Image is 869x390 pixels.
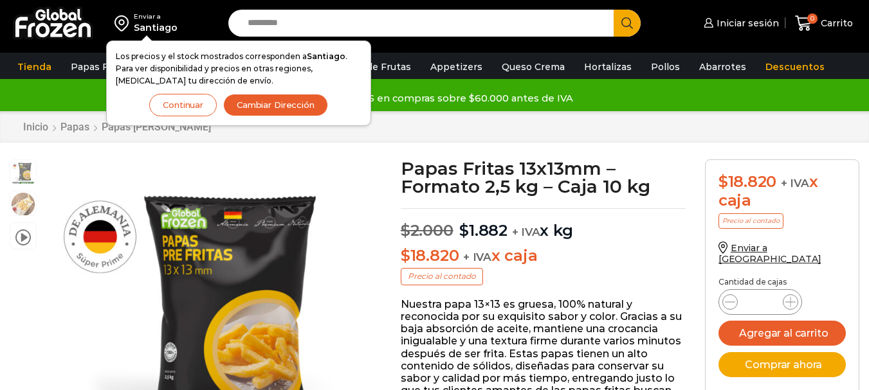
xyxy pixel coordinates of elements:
a: Appetizers [424,55,489,79]
span: 13-x-13-2kg [10,160,36,186]
p: Precio al contado [401,268,483,285]
strong: Santiago [307,51,345,61]
a: Papas [60,121,90,133]
button: Continuar [149,94,217,116]
a: Enviar a [GEOGRAPHIC_DATA] [718,242,821,265]
a: Descuentos [759,55,831,79]
div: x caja [718,173,846,210]
span: Carrito [818,17,853,30]
a: 0 Carrito [792,8,856,39]
p: Cantidad de cajas [718,278,846,287]
bdi: 2.000 [401,221,453,240]
div: Enviar a [134,12,178,21]
a: Queso Crema [495,55,571,79]
input: Product quantity [748,293,773,311]
bdi: 1.882 [459,221,508,240]
a: Papas Fritas [64,55,136,79]
a: Hortalizas [578,55,638,79]
span: $ [401,221,410,240]
p: Precio al contado [718,213,783,229]
h1: Papas Fritas 13x13mm – Formato 2,5 kg – Caja 10 kg [401,159,686,195]
span: Iniciar sesión [713,17,779,30]
span: $ [718,172,728,191]
bdi: 18.820 [718,172,776,191]
span: $ [401,246,410,265]
nav: Breadcrumb [23,121,212,133]
span: + IVA [463,251,491,263]
span: $ [459,221,469,240]
p: Los precios y el stock mostrados corresponden a . Para ver disponibilidad y precios en otras regi... [116,50,361,87]
button: Search button [614,10,641,37]
p: x kg [401,208,686,240]
button: Cambiar Dirección [223,94,328,116]
a: Inicio [23,121,49,133]
a: Iniciar sesión [700,10,779,36]
bdi: 18.820 [401,246,459,265]
span: 0 [807,13,818,24]
span: 13×13 [10,191,36,217]
a: Papas [PERSON_NAME] [101,121,212,133]
a: Pulpa de Frutas [331,55,417,79]
div: Santiago [134,21,178,34]
a: Abarrotes [693,55,753,79]
a: Tienda [11,55,58,79]
button: Agregar al carrito [718,321,846,346]
button: Comprar ahora [718,352,846,377]
span: + IVA [781,177,809,190]
img: address-field-icon.svg [114,12,134,34]
a: Pollos [645,55,686,79]
span: + IVA [512,226,540,238]
p: x caja [401,247,686,265]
